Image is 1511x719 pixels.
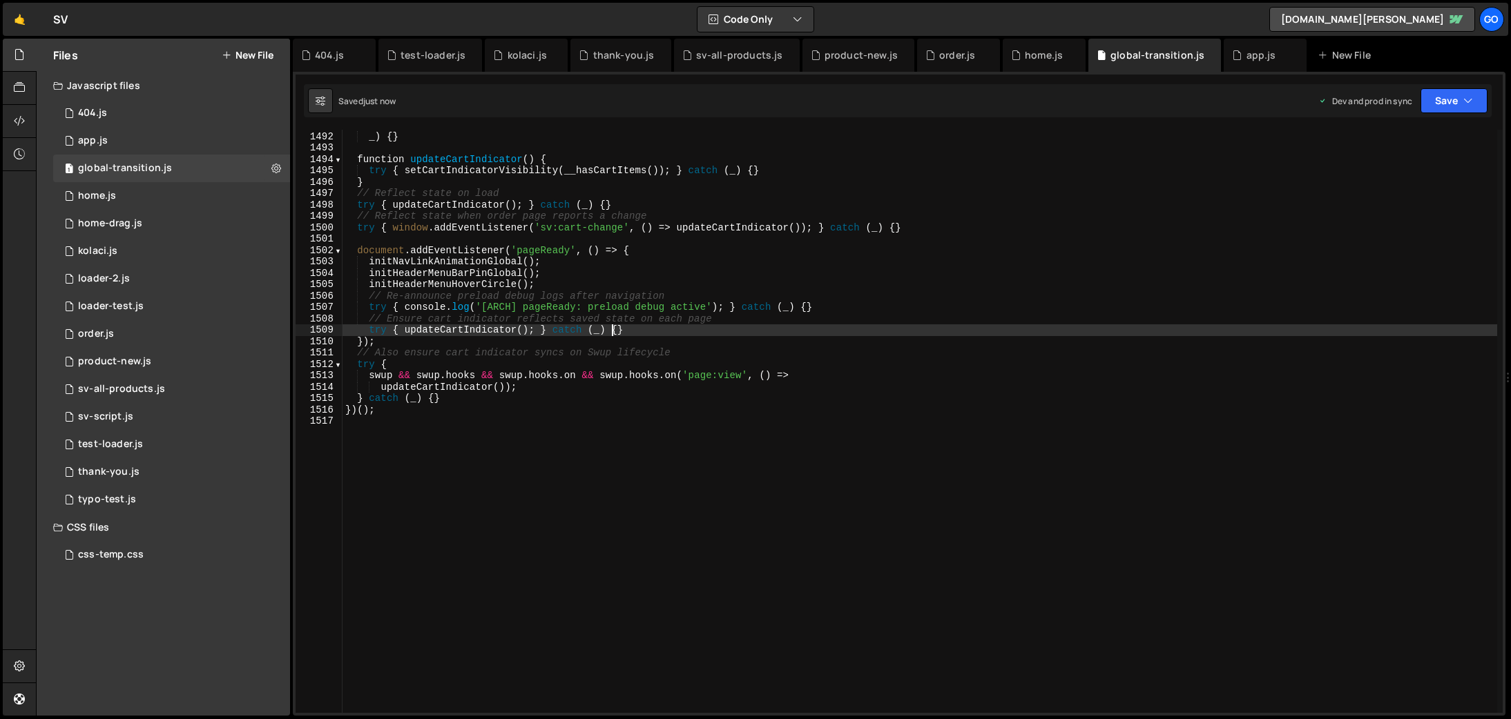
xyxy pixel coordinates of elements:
div: 1516 [296,404,343,416]
button: Code Only [697,7,814,32]
div: 1502 [296,245,343,257]
div: global-transition.js [78,162,172,175]
div: 1492 [296,131,343,143]
div: 1509 [296,324,343,336]
div: test-loader.js [78,438,143,451]
div: thank-you.js [593,48,655,62]
div: 1512 [296,359,343,371]
div: 1511 [296,347,343,359]
div: 1513 [296,370,343,382]
div: Dev and prod in sync [1318,95,1412,107]
div: 14248/45841.js [53,237,290,265]
div: 14248/41685.js [53,155,290,182]
div: 1504 [296,268,343,279]
div: app.js [1247,48,1276,62]
div: test-loader.js [401,48,465,62]
div: just now [363,95,396,107]
div: 1500 [296,222,343,234]
div: 14248/46532.js [53,99,290,127]
div: 1498 [296,199,343,211]
div: home.js [78,190,116,202]
div: 1507 [296,302,343,313]
div: loader-test.js [78,300,144,313]
div: CSS files [37,513,290,541]
button: New File [222,50,273,61]
div: css-temp.css [78,549,144,561]
div: 1515 [296,393,343,404]
div: product-new.js [78,355,151,368]
div: kolaci.js [78,245,117,257]
a: [DOMAIN_NAME][PERSON_NAME] [1269,7,1475,32]
div: thank-you.js [78,466,139,478]
div: 14248/43355.js [53,486,290,513]
div: sv-all-products.js [696,48,783,62]
div: typo-test.js [78,493,136,506]
div: 14248/41299.js [53,320,290,348]
div: New File [1318,48,1376,62]
div: Javascript files [37,72,290,99]
button: Save [1421,88,1488,113]
div: 14248/36682.js [53,375,290,403]
div: 1501 [296,233,343,245]
div: global-transition.js [1110,48,1204,62]
div: SV [53,11,68,28]
div: sv-script.js [78,411,133,423]
div: Saved [338,95,396,107]
div: home-drag.js [78,217,142,230]
div: product-new.js [825,48,898,62]
div: app.js [78,135,108,147]
div: 1497 [296,188,343,199]
div: 14248/42454.js [53,293,290,320]
div: kolaci.js [508,48,547,62]
div: 1514 [296,382,343,393]
div: 14248/38890.js [53,182,290,210]
div: 14248/42099.js [53,458,290,486]
div: 14248/46529.js [53,431,290,458]
div: home.js [1025,48,1063,62]
a: go [1479,7,1504,32]
div: 1495 [296,165,343,177]
div: 14248/40457.js [53,210,290,237]
div: 14248/36561.js [53,403,290,431]
h2: Files [53,48,78,63]
div: 1505 [296,279,343,290]
div: 1506 [296,290,343,302]
div: 1494 [296,154,343,166]
div: 404.js [78,107,107,119]
a: 🤙 [3,3,37,36]
div: 1496 [296,177,343,188]
div: 1517 [296,415,343,427]
div: loader-2.js [78,273,130,285]
div: 14248/39945.js [53,348,290,375]
div: 1510 [296,336,343,348]
div: order.js [939,48,975,62]
div: sv-all-products.js [78,383,165,395]
div: 1499 [296,210,343,222]
div: 1503 [296,256,343,268]
div: 1508 [296,313,343,325]
div: 14248/38037.css [53,541,290,569]
div: order.js [78,328,114,340]
div: 14248/42526.js [53,265,290,293]
div: 404.js [315,48,344,62]
div: 14248/38152.js [53,127,290,155]
span: 1 [65,164,73,175]
div: 1493 [296,142,343,154]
